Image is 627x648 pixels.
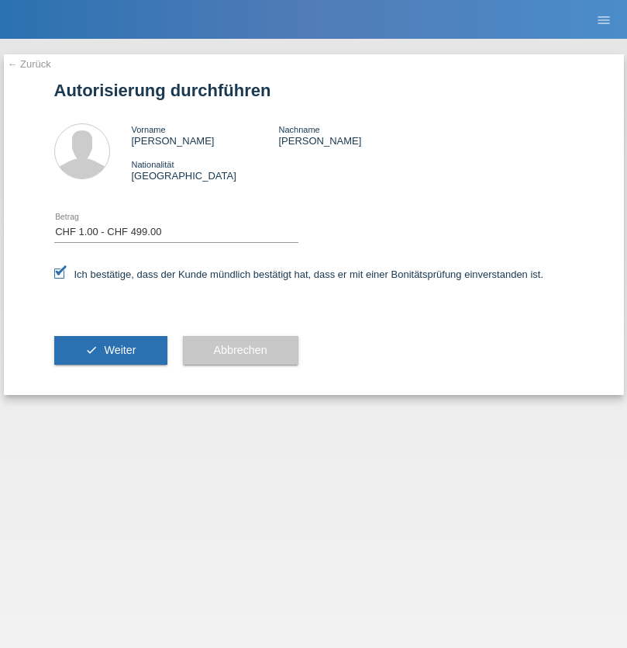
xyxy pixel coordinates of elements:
[132,160,174,169] span: Nationalität
[214,344,267,356] span: Abbrechen
[588,15,619,24] a: menu
[132,125,166,134] span: Vorname
[104,344,136,356] span: Weiter
[183,336,298,366] button: Abbrechen
[132,123,279,147] div: [PERSON_NAME]
[8,58,51,70] a: ← Zurück
[278,125,319,134] span: Nachname
[54,336,167,366] button: check Weiter
[278,123,425,147] div: [PERSON_NAME]
[54,269,544,280] label: Ich bestätige, dass der Kunde mündlich bestätigt hat, dass er mit einer Bonitätsprüfung einversta...
[54,81,574,100] h1: Autorisierung durchführen
[85,344,98,356] i: check
[132,158,279,182] div: [GEOGRAPHIC_DATA]
[596,12,611,28] i: menu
